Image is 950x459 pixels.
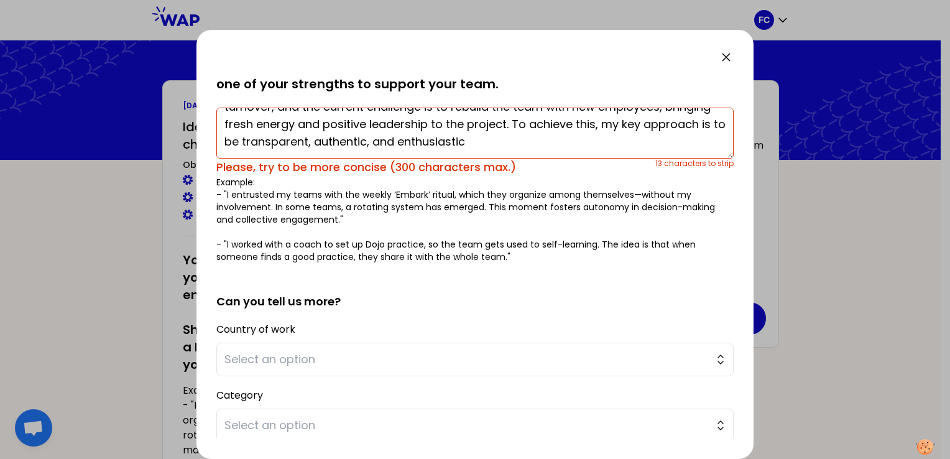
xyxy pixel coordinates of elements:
[216,322,295,336] label: Country of work
[216,159,655,176] div: Please, try to be more concise (300 characters max.)
[216,409,734,442] button: Select an option
[216,343,734,376] button: Select an option
[655,159,734,176] div: 13 characters to strip
[216,273,734,310] h2: Can you tell us more?
[216,176,734,263] p: Example: - "I entrusted my teams with the weekly ‘Embark’ ritual, which they organize among thems...
[216,108,734,159] textarea: I'm working on creating a new team spirit within a small technical team. We've had a high turnove...
[216,388,263,402] label: Category
[224,417,708,434] span: Select an option
[224,351,708,368] span: Select an option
